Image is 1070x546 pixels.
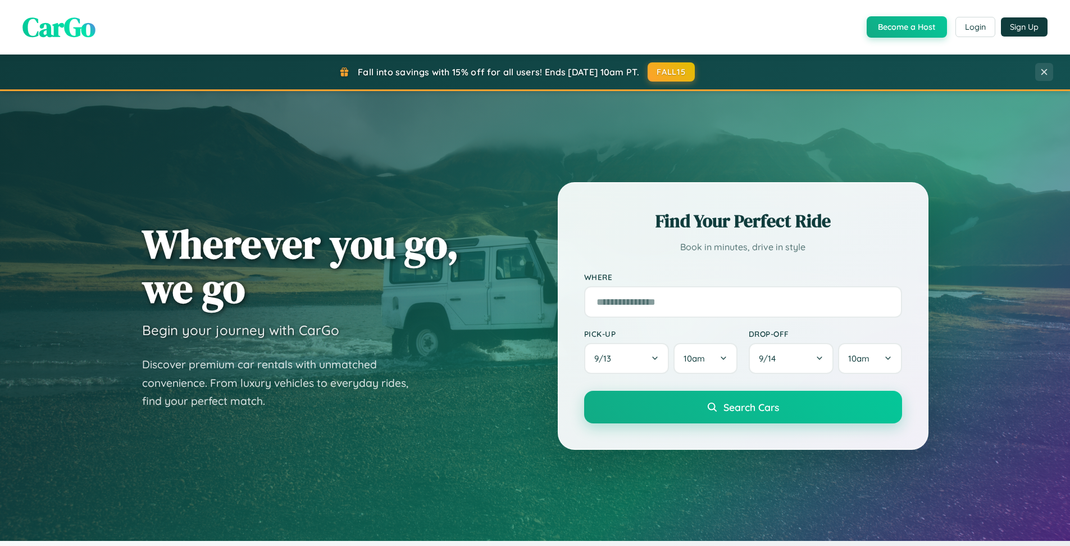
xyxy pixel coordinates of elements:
span: 9 / 13 [594,353,617,364]
label: Where [584,272,902,282]
button: Login [955,17,995,37]
p: Discover premium car rentals with unmatched convenience. From luxury vehicles to everyday rides, ... [142,355,423,410]
button: Sign Up [1001,17,1048,37]
button: 9/13 [584,343,670,374]
span: 10am [848,353,869,364]
button: 10am [838,343,901,374]
button: Become a Host [867,16,947,38]
span: 10am [684,353,705,364]
span: 9 / 14 [759,353,781,364]
label: Drop-off [749,329,902,339]
button: 9/14 [749,343,834,374]
h1: Wherever you go, we go [142,222,459,310]
p: Book in minutes, drive in style [584,239,902,255]
h2: Find Your Perfect Ride [584,209,902,233]
span: Fall into savings with 15% off for all users! Ends [DATE] 10am PT. [358,66,639,78]
button: FALL15 [648,62,695,82]
h3: Begin your journey with CarGo [142,322,339,339]
button: 10am [673,343,737,374]
span: CarGo [22,8,95,46]
button: Search Cars [584,391,902,423]
label: Pick-up [584,329,737,339]
span: Search Cars [723,401,779,413]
